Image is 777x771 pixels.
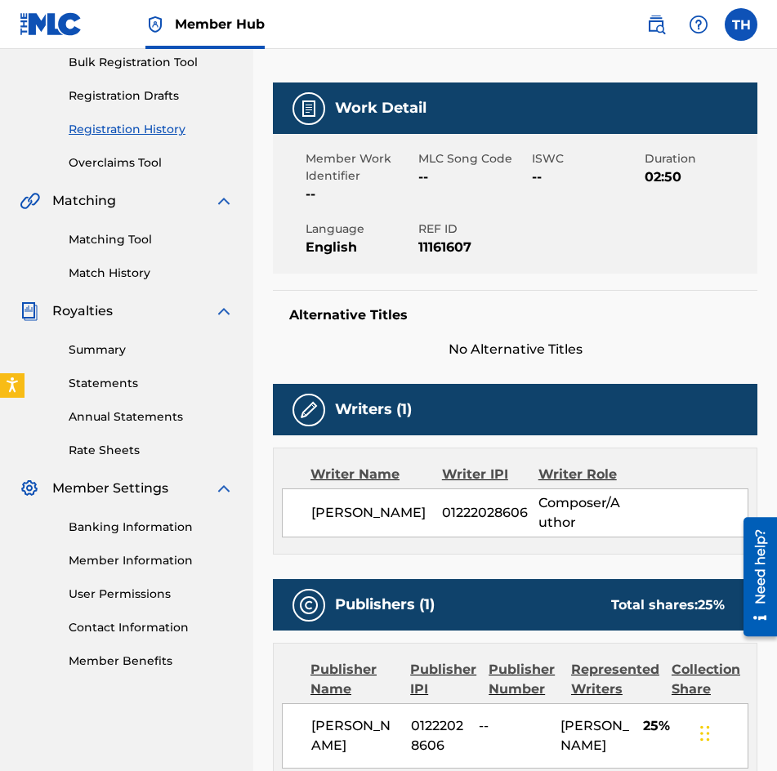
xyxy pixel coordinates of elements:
[306,185,414,204] span: --
[69,653,234,670] a: Member Benefits
[532,167,641,187] span: --
[299,400,319,420] img: Writers
[69,341,234,359] a: Summary
[411,716,467,755] span: 01222028606
[69,552,234,569] a: Member Information
[311,503,442,523] span: [PERSON_NAME]
[69,265,234,282] a: Match History
[410,660,476,699] div: Publisher IPI
[418,238,527,257] span: 11161607
[479,716,548,736] span: --
[214,479,234,498] img: expand
[335,595,435,614] h5: Publishers (1)
[52,301,113,321] span: Royalties
[20,479,39,498] img: Member Settings
[69,519,234,536] a: Banking Information
[20,301,39,321] img: Royalties
[69,154,234,172] a: Overclaims Tool
[299,99,319,118] img: Work Detail
[214,301,234,321] img: expand
[175,15,265,33] span: Member Hub
[299,595,319,615] img: Publishers
[442,503,538,523] span: 01222028606
[310,465,442,484] div: Writer Name
[306,221,414,238] span: Language
[560,718,629,753] span: [PERSON_NAME]
[645,167,753,187] span: 02:50
[643,716,748,736] span: 25%
[52,191,116,211] span: Matching
[69,408,234,426] a: Annual Statements
[418,150,527,167] span: MLC Song Code
[418,167,527,187] span: --
[725,8,757,41] div: User Menu
[442,465,538,484] div: Writer IPI
[20,191,40,211] img: Matching
[700,709,710,758] div: Drag
[69,121,234,138] a: Registration History
[69,54,234,71] a: Bulk Registration Tool
[306,150,414,185] span: Member Work Identifier
[672,660,740,699] div: Collection Share
[611,595,725,615] div: Total shares:
[645,150,753,167] span: Duration
[695,693,777,771] iframe: Chat Widget
[289,307,741,323] h5: Alternative Titles
[69,375,234,392] a: Statements
[273,340,757,359] span: No Alternative Titles
[646,15,666,34] img: search
[532,150,641,167] span: ISWC
[69,619,234,636] a: Contact Information
[335,400,412,419] h5: Writers (1)
[689,15,708,34] img: help
[682,8,715,41] div: Help
[69,231,234,248] a: Matching Tool
[489,660,559,699] div: Publisher Number
[20,12,83,36] img: MLC Logo
[418,221,527,238] span: REF ID
[731,511,777,643] iframe: Resource Center
[69,442,234,459] a: Rate Sheets
[306,238,414,257] span: English
[640,8,672,41] a: Public Search
[698,597,725,613] span: 25 %
[538,493,626,533] span: Composer/Author
[145,15,165,34] img: Top Rightsholder
[69,87,234,105] a: Registration Drafts
[69,586,234,603] a: User Permissions
[310,660,398,699] div: Publisher Name
[571,660,659,699] div: Represented Writers
[52,479,168,498] span: Member Settings
[214,191,234,211] img: expand
[335,99,426,118] h5: Work Detail
[311,716,399,755] span: [PERSON_NAME]
[538,465,626,484] div: Writer Role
